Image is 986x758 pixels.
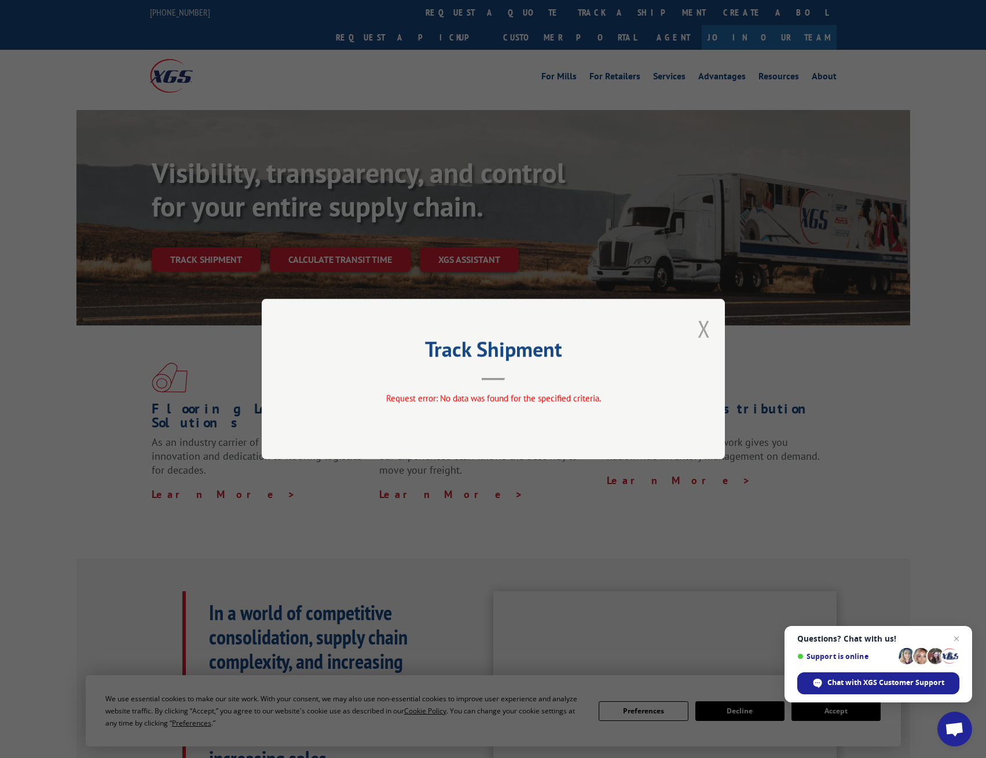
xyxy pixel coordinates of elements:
[827,678,944,688] span: Chat with XGS Customer Support
[797,672,959,694] div: Chat with XGS Customer Support
[797,652,895,661] span: Support is online
[937,712,972,746] div: Open chat
[950,632,963,646] span: Close chat
[698,313,710,344] button: Close modal
[320,341,667,363] h2: Track Shipment
[386,393,600,404] span: Request error: No data was found for the specified criteria.
[797,634,959,643] span: Questions? Chat with us!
